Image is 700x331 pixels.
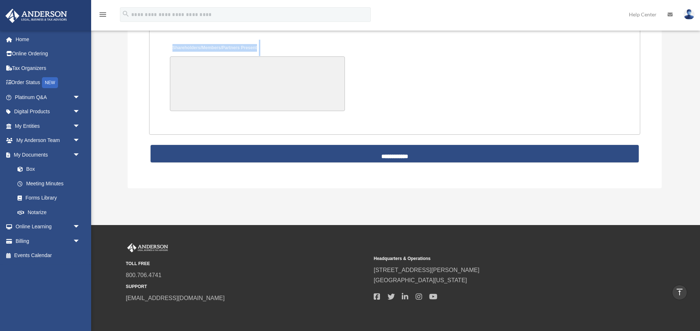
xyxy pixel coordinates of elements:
[675,288,684,296] i: vertical_align_top
[73,220,87,235] span: arrow_drop_down
[10,191,91,205] a: Forms Library
[126,283,369,291] small: SUPPORT
[5,105,91,119] a: Digital Productsarrow_drop_down
[5,90,91,105] a: Platinum Q&Aarrow_drop_down
[374,255,617,263] small: Headquarters & Operations
[5,75,91,90] a: Order StatusNEW
[5,61,91,75] a: Tax Organizers
[98,13,107,19] a: menu
[5,133,91,148] a: My Anderson Teamarrow_drop_down
[684,9,695,20] img: User Pic
[73,90,87,105] span: arrow_drop_down
[73,234,87,249] span: arrow_drop_down
[374,277,467,283] a: [GEOGRAPHIC_DATA][US_STATE]
[126,272,162,278] a: 800.706.4741
[10,162,91,177] a: Box
[126,243,170,253] img: Anderson Advisors Platinum Portal
[42,77,58,88] div: NEW
[126,295,225,301] a: [EMAIL_ADDRESS][DOMAIN_NAME]
[98,10,107,19] i: menu
[73,133,87,148] span: arrow_drop_down
[10,205,91,220] a: Notarize
[73,147,87,162] span: arrow_drop_down
[5,32,91,47] a: Home
[126,260,369,268] small: TOLL FREE
[3,9,69,23] img: Anderson Advisors Platinum Portal
[170,43,259,53] label: Shareholders/Members/Partners Present
[374,267,479,273] a: [STREET_ADDRESS][PERSON_NAME]
[10,176,87,191] a: Meeting Minutes
[5,119,91,133] a: My Entitiesarrow_drop_down
[5,234,91,248] a: Billingarrow_drop_down
[672,285,687,300] a: vertical_align_top
[73,119,87,134] span: arrow_drop_down
[5,220,91,234] a: Online Learningarrow_drop_down
[5,248,91,263] a: Events Calendar
[73,105,87,119] span: arrow_drop_down
[5,147,91,162] a: My Documentsarrow_drop_down
[5,47,91,61] a: Online Ordering
[122,10,130,18] i: search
